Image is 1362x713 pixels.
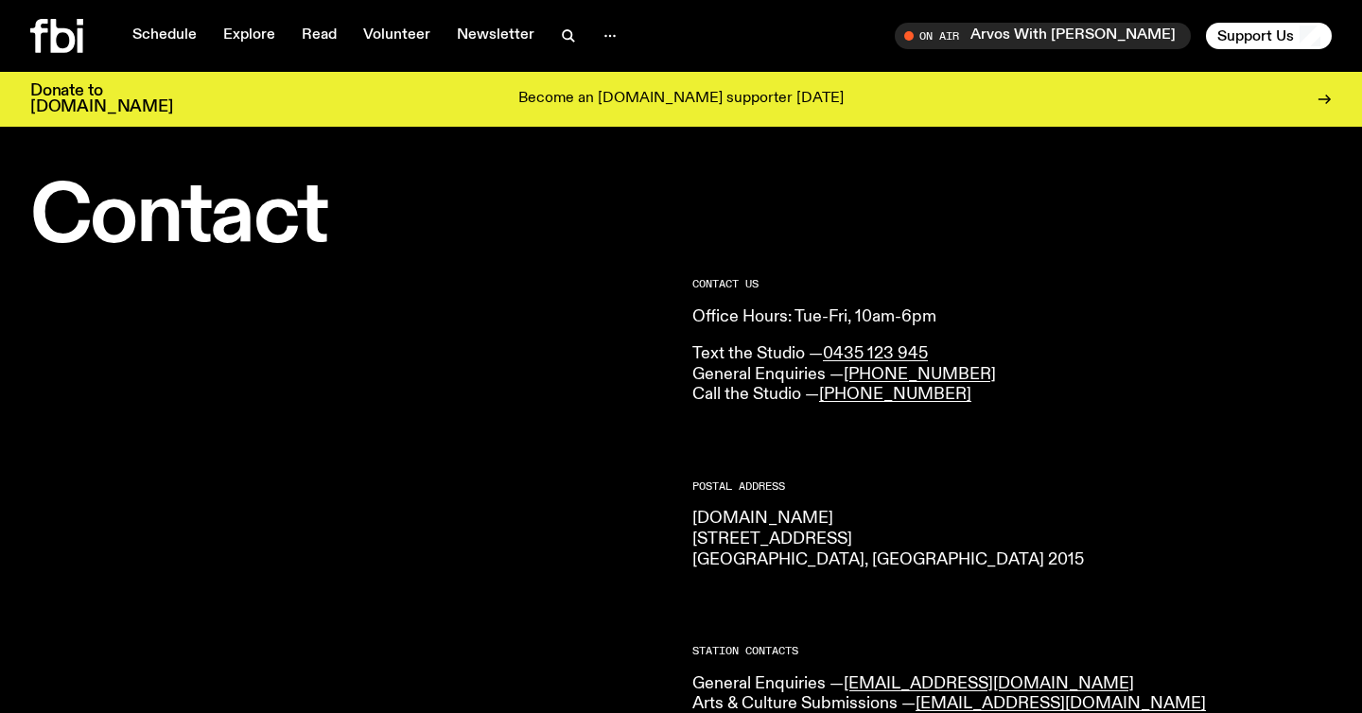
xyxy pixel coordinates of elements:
a: Newsletter [445,23,546,49]
a: Explore [212,23,287,49]
p: Office Hours: Tue-Fri, 10am-6pm [692,307,1332,328]
p: Become an [DOMAIN_NAME] supporter [DATE] [518,91,844,108]
a: [EMAIL_ADDRESS][DOMAIN_NAME] [916,695,1206,712]
h2: Postal Address [692,481,1332,492]
a: Volunteer [352,23,442,49]
h2: Station Contacts [692,646,1332,656]
h1: Contact [30,180,670,256]
a: Read [290,23,348,49]
p: Text the Studio — General Enquiries — Call the Studio — [692,344,1332,406]
h2: CONTACT US [692,279,1332,289]
a: [EMAIL_ADDRESS][DOMAIN_NAME] [844,675,1134,692]
a: [PHONE_NUMBER] [844,366,996,383]
a: 0435 123 945 [823,345,928,362]
a: [PHONE_NUMBER] [819,386,971,403]
span: Support Us [1217,27,1294,44]
p: [DOMAIN_NAME] [STREET_ADDRESS] [GEOGRAPHIC_DATA], [GEOGRAPHIC_DATA] 2015 [692,509,1332,570]
a: Schedule [121,23,208,49]
h3: Donate to [DOMAIN_NAME] [30,83,173,115]
button: Support Us [1206,23,1332,49]
button: On AirArvos With [PERSON_NAME] [895,23,1191,49]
